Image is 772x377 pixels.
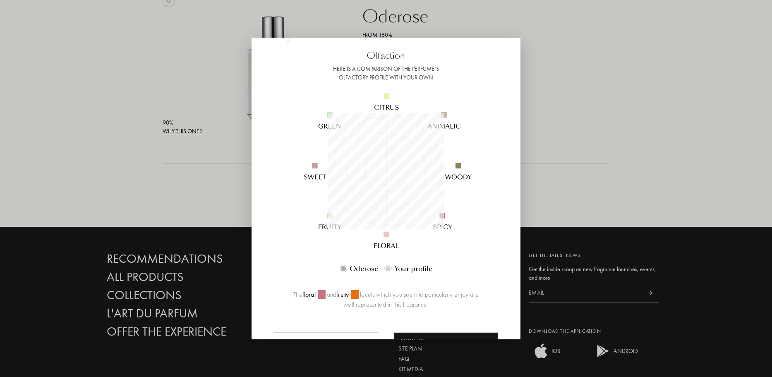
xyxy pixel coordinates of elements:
div: Your profile [394,264,432,274]
div: Here is a comparison of the perfume’s olfactory profile with your own [270,64,502,82]
img: radar_desktop_en.svg [286,71,486,271]
div: Oderose [350,264,378,274]
div: Olfaction [270,48,502,62]
div: animation [478,336,494,353]
div: Add sample [274,332,378,359]
div: See more [394,332,498,359]
span: fruity [336,290,351,298]
span: and [326,290,336,298]
span: The [293,290,302,298]
span: floral [302,290,318,298]
span: facets which you seem to particularly enjoy are well represented in this fragrance. [343,290,479,308]
a: See moreanimation [394,332,498,359]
